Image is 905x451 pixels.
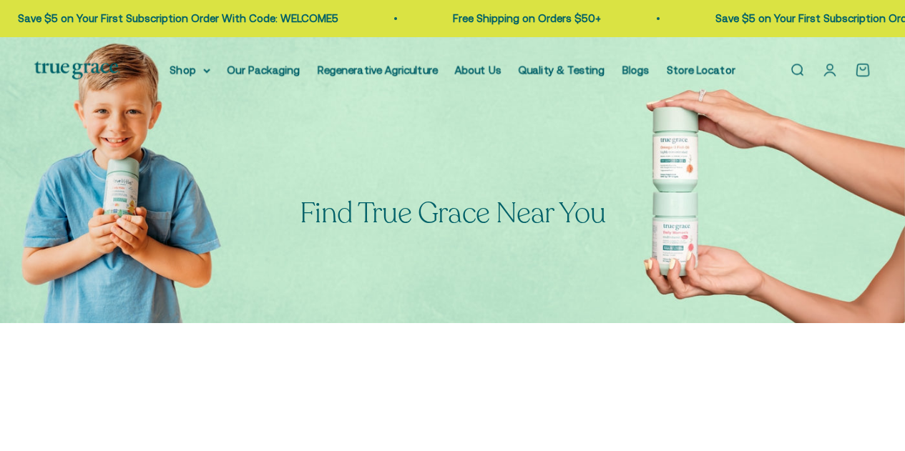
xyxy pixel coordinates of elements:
[455,64,502,76] a: About Us
[519,64,605,76] a: Quality & Testing
[170,61,210,79] summary: Shop
[622,64,650,76] a: Blogs
[300,194,605,232] split-lines: Find True Grace Near You
[451,12,599,24] a: Free Shipping on Orders $50+
[667,64,735,76] a: Store Locator
[16,10,336,27] p: Save $5 on Your First Subscription Order With Code: WELCOME5
[318,64,438,76] a: Regenerative Agriculture
[228,64,300,76] a: Our Packaging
